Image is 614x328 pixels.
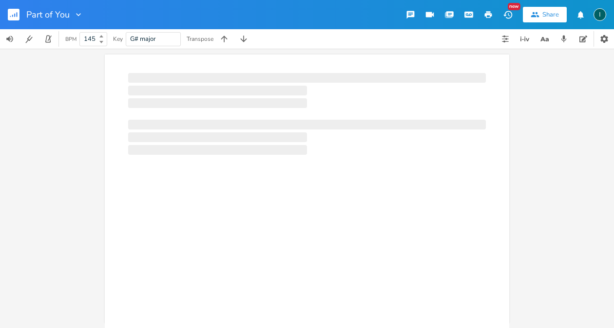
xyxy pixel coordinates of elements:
div: Transpose [187,36,213,42]
button: I [594,3,606,26]
div: Key [113,36,123,42]
div: BPM [65,36,77,42]
span: Part of You [26,10,70,19]
button: New [498,6,518,23]
button: Share [523,7,567,22]
div: Ibarreche [594,8,606,21]
div: Share [542,10,559,19]
span: G# major [130,35,156,43]
div: New [508,3,520,10]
